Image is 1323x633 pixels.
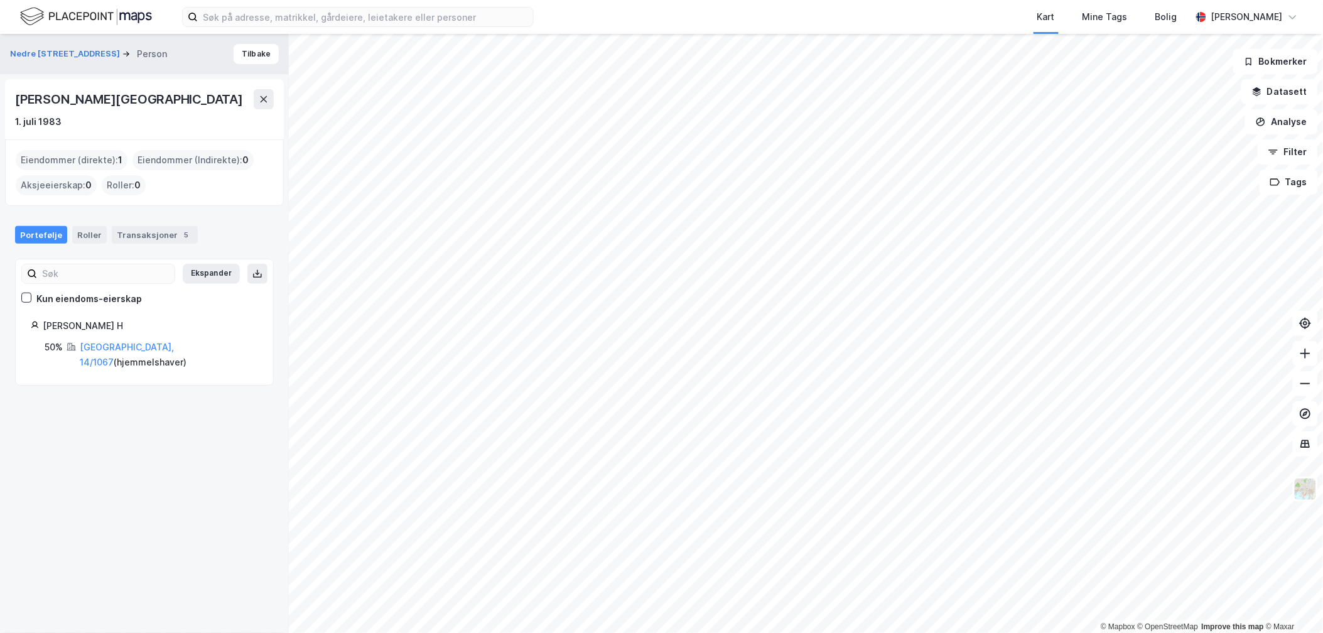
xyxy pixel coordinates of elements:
div: Mine Tags [1083,9,1128,24]
span: 0 [85,178,92,193]
button: Filter [1258,139,1318,165]
span: 0 [242,153,249,168]
div: Person [137,46,167,62]
a: OpenStreetMap [1138,622,1199,631]
button: Nedre [STREET_ADDRESS] [10,48,122,60]
div: [PERSON_NAME][GEOGRAPHIC_DATA] [15,89,246,109]
img: logo.f888ab2527a4732fd821a326f86c7f29.svg [20,6,152,28]
span: 0 [134,178,141,193]
button: Bokmerker [1233,49,1318,74]
a: [GEOGRAPHIC_DATA], 14/1067 [80,342,174,367]
div: Aksjeeierskap : [16,175,97,195]
div: Kun eiendoms-eierskap [36,291,142,306]
div: Eiendommer (Indirekte) : [132,150,254,170]
button: Ekspander [183,264,240,284]
a: Improve this map [1202,622,1264,631]
div: Bolig [1155,9,1177,24]
div: Roller : [102,175,146,195]
div: Eiendommer (direkte) : [16,150,127,170]
div: Kontrollprogram for chat [1260,573,1323,633]
div: Kart [1037,9,1055,24]
button: Tilbake [234,44,279,64]
button: Tags [1260,170,1318,195]
div: ( hjemmelshaver ) [80,340,258,370]
input: Søk [37,264,175,283]
div: [PERSON_NAME] [1211,9,1283,24]
span: 1 [118,153,122,168]
a: Mapbox [1101,622,1135,631]
div: Transaksjoner [112,226,198,244]
input: Søk på adresse, matrikkel, gårdeiere, leietakere eller personer [198,8,533,26]
button: Datasett [1241,79,1318,104]
iframe: Chat Widget [1260,573,1323,633]
div: 50% [45,340,63,355]
button: Analyse [1245,109,1318,134]
div: Roller [72,226,107,244]
div: 5 [180,229,193,241]
div: Portefølje [15,226,67,244]
div: [PERSON_NAME] H [43,318,258,333]
div: 1. juli 1983 [15,114,62,129]
img: Z [1293,477,1317,501]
